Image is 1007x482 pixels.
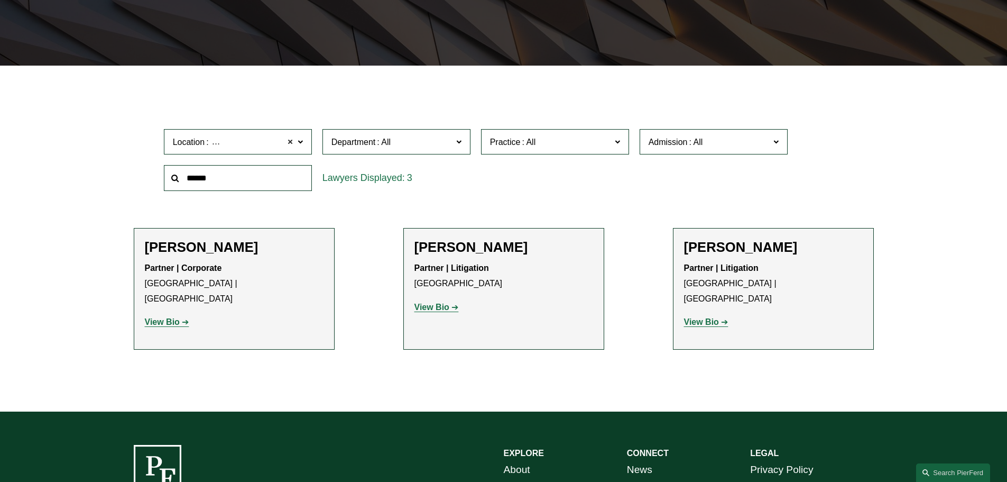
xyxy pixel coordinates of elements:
h2: [PERSON_NAME] [145,239,324,256]
a: About [504,461,530,479]
a: Privacy Policy [750,461,813,479]
p: [GEOGRAPHIC_DATA] | [GEOGRAPHIC_DATA] [684,261,863,306]
a: View Bio [414,303,459,312]
h2: [PERSON_NAME] [414,239,593,256]
strong: View Bio [414,303,449,312]
strong: Partner | Litigation [684,263,759,272]
strong: LEGAL [750,449,779,458]
h2: [PERSON_NAME] [684,239,863,256]
strong: Partner | Corporate [145,263,222,272]
span: Admission [649,138,688,147]
strong: EXPLORE [504,449,544,458]
span: 3 [407,172,412,183]
strong: Partner | Litigation [414,263,489,272]
a: News [627,461,652,479]
span: [GEOGRAPHIC_DATA] [210,135,299,149]
a: View Bio [684,317,728,326]
strong: View Bio [145,317,180,326]
strong: CONNECT [627,449,669,458]
p: [GEOGRAPHIC_DATA] [414,261,593,292]
span: Location [173,138,205,147]
span: Practice [490,138,521,147]
a: Search this site [916,463,990,482]
span: Department [331,138,376,147]
strong: View Bio [684,317,719,326]
p: [GEOGRAPHIC_DATA] | [GEOGRAPHIC_DATA] [145,261,324,306]
a: View Bio [145,317,189,326]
